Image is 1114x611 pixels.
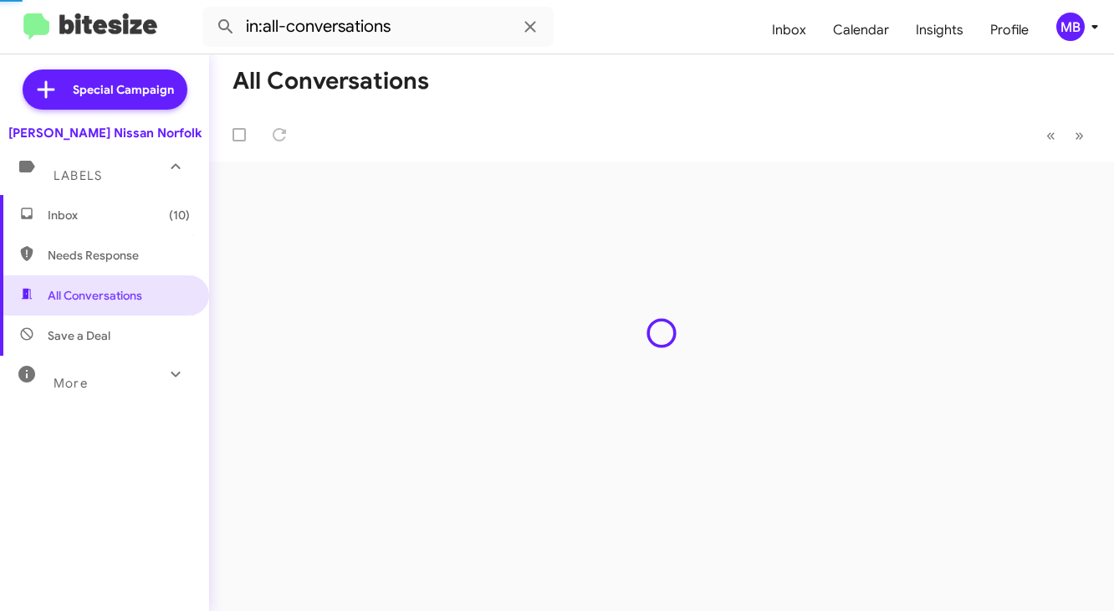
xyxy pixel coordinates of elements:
span: « [1046,125,1055,146]
button: Previous [1036,118,1065,152]
span: (10) [169,207,190,223]
div: MB [1056,13,1085,41]
span: Inbox [48,207,190,223]
a: Inbox [759,6,820,54]
a: Insights [902,6,977,54]
a: Profile [977,6,1042,54]
a: Calendar [820,6,902,54]
button: MB [1042,13,1096,41]
span: Save a Deal [48,327,110,344]
nav: Page navigation example [1037,118,1094,152]
div: [PERSON_NAME] Nissan Norfolk [8,125,202,141]
input: Search [202,7,554,47]
a: Special Campaign [23,69,187,110]
span: Special Campaign [73,81,174,98]
h1: All Conversations [233,68,429,95]
span: » [1075,125,1084,146]
span: Needs Response [48,247,190,264]
span: Labels [54,168,102,183]
button: Next [1065,118,1094,152]
span: All Conversations [48,287,142,304]
span: More [54,376,88,391]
